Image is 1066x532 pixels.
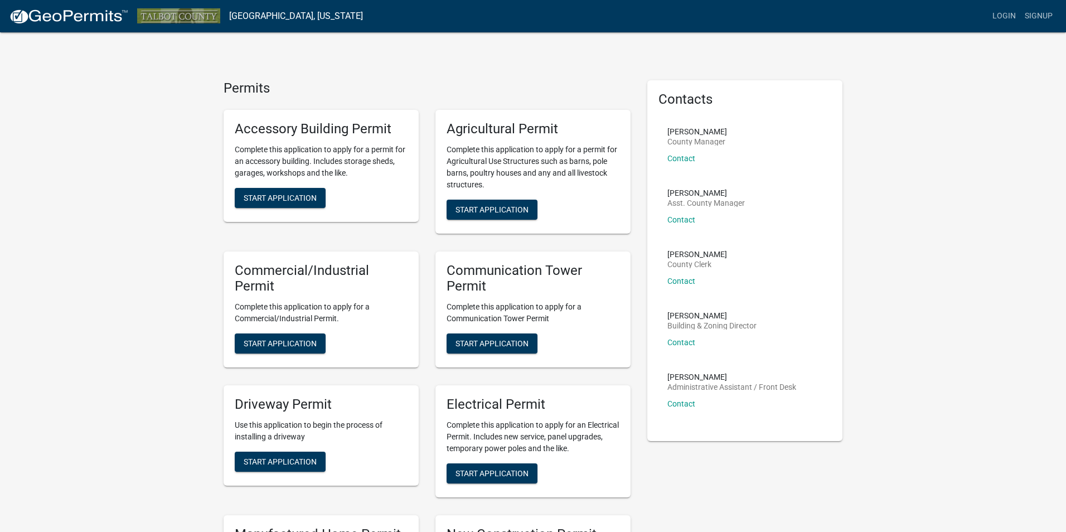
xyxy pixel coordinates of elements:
p: Complete this application to apply for a permit for an accessory building. Includes storage sheds... [235,144,408,179]
p: County Clerk [667,260,727,268]
span: Start Application [456,468,529,477]
button: Start Application [235,333,326,354]
p: [PERSON_NAME] [667,128,727,136]
p: [PERSON_NAME] [667,373,796,381]
p: Use this application to begin the process of installing a driveway [235,419,408,443]
span: Start Application [456,339,529,348]
p: Asst. County Manager [667,199,745,207]
img: Talbot County, Georgia [137,8,220,23]
a: Login [988,6,1020,27]
a: Contact [667,154,695,163]
button: Start Application [235,188,326,208]
span: Start Application [244,339,317,348]
a: Contact [667,277,695,286]
p: Complete this application to apply for a Commercial/Industrial Permit. [235,301,408,325]
p: Complete this application to apply for a permit for Agricultural Use Structures such as barns, po... [447,144,619,191]
h5: Electrical Permit [447,396,619,413]
button: Start Application [447,333,537,354]
a: Contact [667,338,695,347]
p: County Manager [667,138,727,146]
button: Start Application [447,463,537,483]
a: [GEOGRAPHIC_DATA], [US_STATE] [229,7,363,26]
p: Complete this application to apply for an Electrical Permit. Includes new service, panel upgrades... [447,419,619,454]
span: Start Application [456,205,529,214]
h5: Accessory Building Permit [235,121,408,137]
h5: Commercial/Industrial Permit [235,263,408,295]
span: Start Application [244,457,317,466]
p: [PERSON_NAME] [667,250,727,258]
button: Start Application [235,452,326,472]
p: [PERSON_NAME] [667,189,745,197]
a: Contact [667,215,695,224]
h5: Agricultural Permit [447,121,619,137]
h5: Contacts [658,91,831,108]
a: Signup [1020,6,1057,27]
h4: Permits [224,80,631,96]
p: Administrative Assistant / Front Desk [667,383,796,391]
a: Contact [667,399,695,408]
button: Start Application [447,200,537,220]
p: Complete this application to apply for a Communication Tower Permit [447,301,619,325]
p: [PERSON_NAME] [667,312,757,320]
h5: Driveway Permit [235,396,408,413]
p: Building & Zoning Director [667,322,757,330]
span: Start Application [244,193,317,202]
h5: Communication Tower Permit [447,263,619,295]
